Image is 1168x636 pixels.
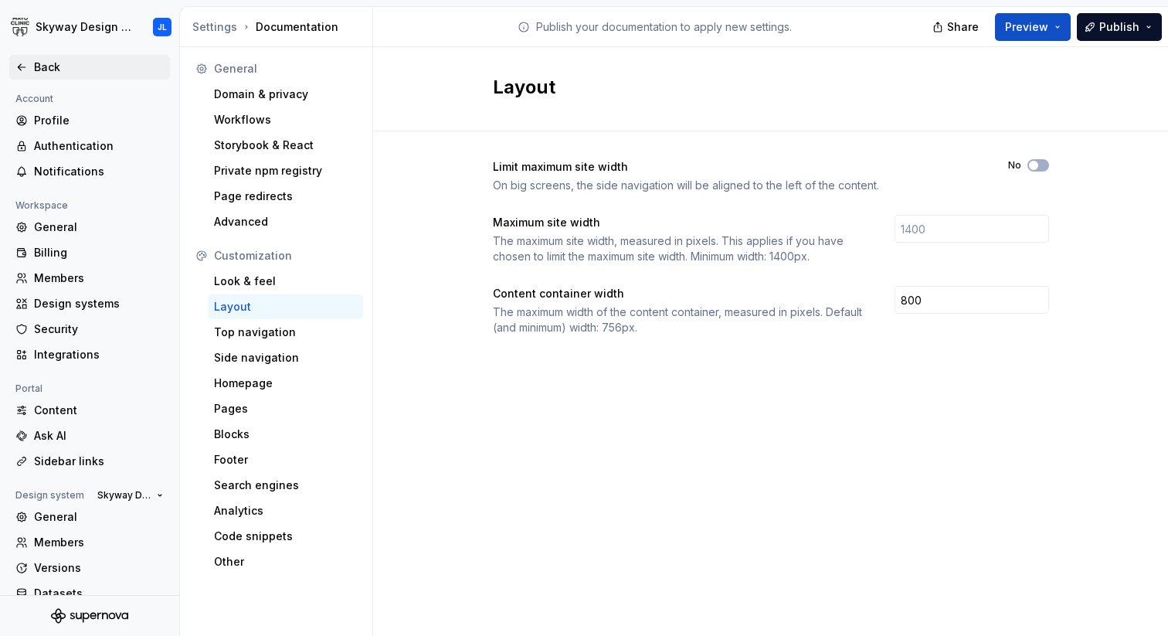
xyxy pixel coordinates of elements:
p: Publish your documentation to apply new settings. [536,19,792,35]
div: Maximum site width [493,215,867,230]
div: The maximum width of the content container, measured in pixels. Default (and minimum) width: 756px. [493,304,867,335]
div: Other [214,554,357,570]
a: Content [9,398,170,423]
a: Page redirects [208,184,363,209]
div: Profile [34,113,164,128]
div: Sidebar links [34,454,164,469]
div: Look & feel [214,274,357,289]
div: Content [34,403,164,418]
div: Footer [214,452,357,468]
div: General [214,61,357,77]
div: On big screens, the side navigation will be aligned to the left of the content. [493,178,980,193]
div: Authentication [34,138,164,154]
div: Portal [9,379,49,398]
div: Documentation [192,19,366,35]
div: Workflows [214,112,357,128]
button: Settings [192,19,237,35]
a: Security [9,317,170,342]
button: Skyway Design SystemJL [3,10,176,44]
div: Customization [214,248,357,264]
div: Search engines [214,478,357,493]
h2: Layout [493,75,1030,100]
a: Blocks [208,422,363,447]
a: Sidebar links [9,449,170,474]
div: Integrations [34,347,164,362]
div: Advanced [214,214,357,230]
div: JL [158,21,167,33]
div: General [34,219,164,235]
a: Notifications [9,159,170,184]
span: Preview [1005,19,1048,35]
div: Content container width [493,286,867,301]
span: Skyway Design System [97,489,151,502]
a: Domain & privacy [208,82,363,107]
div: Blocks [214,427,357,442]
a: Billing [9,240,170,265]
span: Share [947,19,979,35]
button: Publish [1077,13,1162,41]
div: Design system [9,486,90,505]
div: Ask AI [34,428,164,444]
div: Side navigation [214,350,357,366]
div: Members [34,270,164,286]
a: Homepage [208,371,363,396]
a: Advanced [208,209,363,234]
div: Page redirects [214,189,357,204]
div: Account [9,90,59,108]
a: Versions [9,556,170,580]
a: Side navigation [208,345,363,370]
button: Share [925,13,989,41]
div: Homepage [214,376,357,391]
div: Notifications [34,164,164,179]
label: No [1008,159,1021,172]
div: Versions [34,560,164,576]
div: Datasets [34,586,164,601]
a: Storybook & React [208,133,363,158]
a: Back [9,55,170,80]
div: Storybook & React [214,138,357,153]
div: Skyway Design System [36,19,134,35]
div: Billing [34,245,164,260]
a: Top navigation [208,320,363,345]
a: Code snippets [208,524,363,549]
a: Search engines [208,473,363,498]
svg: Supernova Logo [51,608,128,624]
div: Pages [214,401,357,417]
div: Workspace [9,196,74,215]
div: Analytics [214,503,357,519]
a: Datasets [9,581,170,606]
a: Members [9,266,170,291]
a: Analytics [208,498,363,523]
div: Limit maximum site width [493,159,980,175]
a: General [9,215,170,240]
input: 1400 [895,215,1049,243]
a: Other [208,549,363,574]
a: Pages [208,396,363,421]
div: Layout [214,299,357,315]
a: Private npm registry [208,158,363,183]
div: Code snippets [214,529,357,544]
span: Publish [1099,19,1139,35]
a: Look & feel [208,269,363,294]
div: Members [34,535,164,550]
a: Design systems [9,291,170,316]
img: 7d2f9795-fa08-4624-9490-5a3f7218a56a.png [11,18,29,36]
a: Workflows [208,107,363,132]
a: Profile [9,108,170,133]
div: Domain & privacy [214,87,357,102]
a: Authentication [9,134,170,158]
a: Ask AI [9,423,170,448]
a: Members [9,530,170,555]
input: 756 [895,286,1049,314]
a: General [9,505,170,529]
a: Footer [208,447,363,472]
div: Back [34,60,164,75]
button: Preview [995,13,1071,41]
a: Layout [208,294,363,319]
div: General [34,509,164,525]
div: Design systems [34,296,164,311]
div: Private npm registry [214,163,357,179]
div: The maximum site width, measured in pixels. This applies if you have chosen to limit the maximum ... [493,233,867,264]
